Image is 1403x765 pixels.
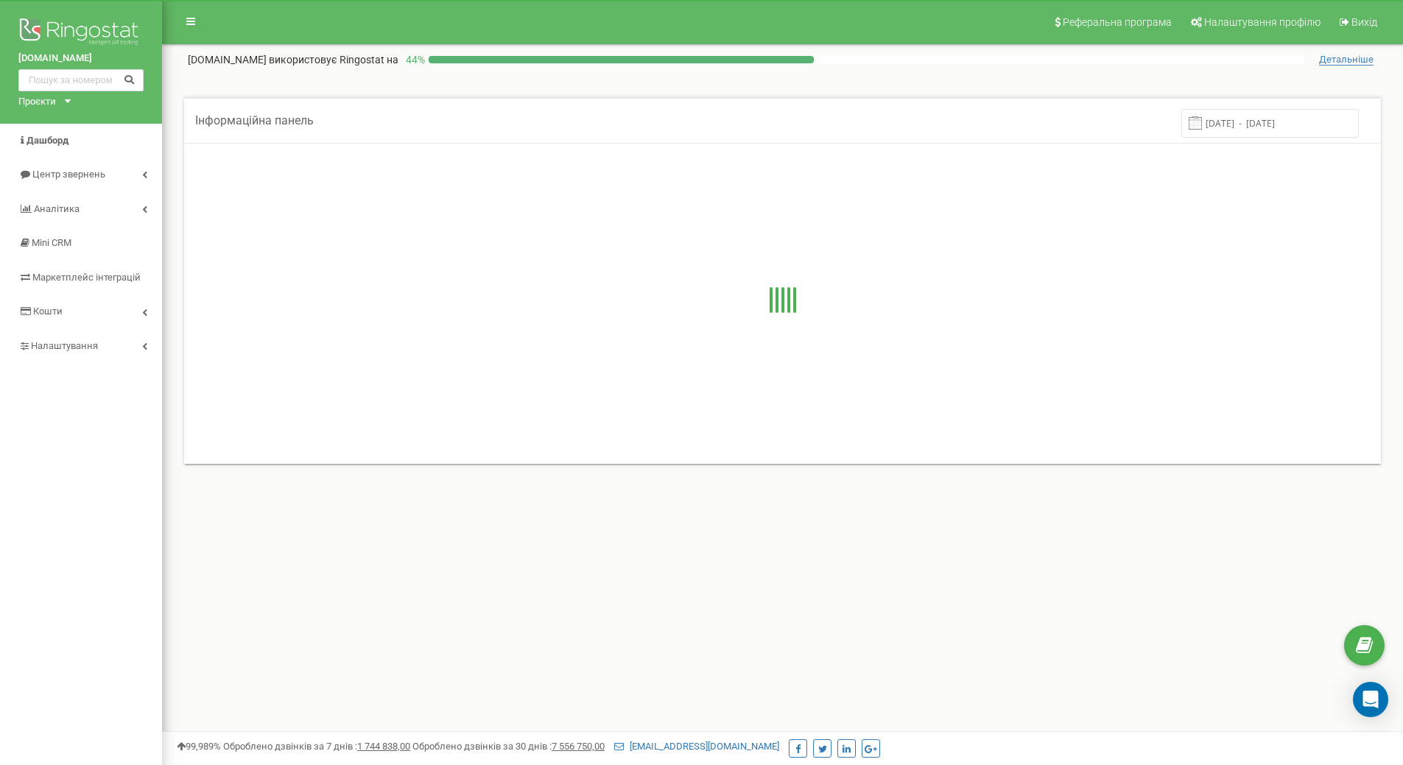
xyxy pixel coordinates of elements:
[32,237,71,248] span: Mini CRM
[195,113,314,127] span: Інформаційна панель
[177,741,221,752] span: 99,989%
[1351,16,1377,28] span: Вихід
[1204,16,1321,28] span: Налаштування профілю
[412,741,605,752] span: Оброблено дзвінків за 30 днів :
[1063,16,1172,28] span: Реферальна програма
[32,169,105,180] span: Центр звернень
[18,69,144,91] input: Пошук за номером
[31,340,98,351] span: Налаштування
[32,272,141,283] span: Маркетплейс інтеграцій
[1319,54,1374,66] span: Детальніше
[18,52,144,66] a: [DOMAIN_NAME]
[18,15,144,52] img: Ringostat logo
[614,741,779,752] a: [EMAIL_ADDRESS][DOMAIN_NAME]
[269,54,398,66] span: використовує Ringostat на
[188,52,398,67] p: [DOMAIN_NAME]
[1353,682,1388,717] div: Open Intercom Messenger
[398,52,429,67] p: 44 %
[223,741,410,752] span: Оброблено дзвінків за 7 днів :
[552,741,605,752] u: 7 556 750,00
[27,135,68,146] span: Дашборд
[34,203,80,214] span: Аналiтика
[18,95,56,109] div: Проєкти
[33,306,63,317] span: Кошти
[357,741,410,752] u: 1 744 838,00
